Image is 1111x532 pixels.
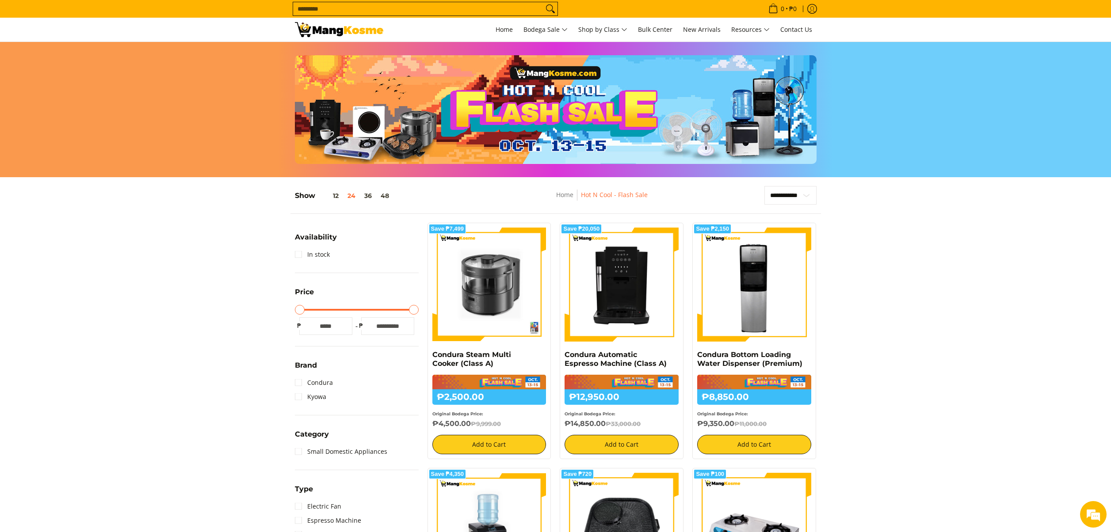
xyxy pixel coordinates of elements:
[471,420,501,427] del: ₱9,999.00
[295,390,326,404] a: Kyowa
[491,18,517,42] a: Home
[295,362,317,369] span: Brand
[696,471,724,477] span: Save ₱100
[432,419,546,428] h6: ₱4,500.00
[295,431,329,445] summary: Open
[638,25,672,34] span: Bulk Center
[295,321,304,330] span: ₱
[696,226,729,232] span: Save ₱2,150
[432,350,511,368] a: Condura Steam Multi Cooker (Class A)
[295,486,313,499] summary: Open
[295,499,341,513] a: Electric Fan
[634,18,677,42] a: Bulk Center
[697,389,811,405] h6: ₱8,850.00
[697,228,811,342] img: Condura Bottom Loading Water Dispenser (Premium)
[563,471,592,477] span: Save ₱720
[295,191,393,200] h5: Show
[697,419,811,428] h6: ₱9,350.00
[563,226,599,232] span: Save ₱20,050
[565,411,615,416] small: Original Bodega Price:
[523,24,568,35] span: Bodega Sale
[295,431,329,438] span: Category
[432,389,546,405] h6: ₱2,500.00
[295,362,317,376] summary: Open
[376,192,393,199] button: 48
[357,321,366,330] span: ₱
[574,18,632,42] a: Shop by Class
[766,4,799,14] span: •
[295,234,337,247] summary: Open
[431,226,464,232] span: Save ₱7,499
[779,6,786,12] span: 0
[734,420,767,427] del: ₱11,000.00
[295,513,361,528] a: Espresso Machine
[565,435,679,454] button: Add to Cart
[565,228,679,342] img: Condura Automatic Espresso Machine (Class A)
[295,22,383,37] img: Hot N Cool: Mang Kosme MID-PAYDAY APPLIANCES SALE! l Mang Kosme
[581,190,648,199] a: Hot N Cool - Flash Sale
[432,435,546,454] button: Add to Cart
[697,411,748,416] small: Original Bodega Price:
[519,18,572,42] a: Bodega Sale
[788,6,798,12] span: ₱0
[295,289,314,302] summary: Open
[578,24,627,35] span: Shop by Class
[295,234,337,241] span: Availability
[295,247,330,262] a: In stock
[565,419,679,428] h6: ₱14,850.00
[606,420,641,427] del: ₱33,000.00
[431,471,464,477] span: Save ₱4,350
[679,18,725,42] a: New Arrivals
[315,192,343,199] button: 12
[360,192,376,199] button: 36
[683,25,721,34] span: New Arrivals
[432,228,546,342] img: Condura Steam Multi Cooker (Class A)
[556,190,573,199] a: Home
[295,486,313,493] span: Type
[493,190,712,209] nav: Breadcrumbs
[697,350,802,368] a: Condura Bottom Loading Water Dispenser (Premium)
[295,376,333,390] a: Condura
[496,25,513,34] span: Home
[731,24,770,35] span: Resources
[697,435,811,454] button: Add to Cart
[776,18,817,42] a: Contact Us
[780,25,812,34] span: Contact Us
[543,2,557,15] button: Search
[343,192,360,199] button: 24
[727,18,774,42] a: Resources
[432,411,483,416] small: Original Bodega Price:
[565,389,679,405] h6: ₱12,950.00
[392,18,817,42] nav: Main Menu
[295,445,387,459] a: Small Domestic Appliances
[565,350,667,368] a: Condura Automatic Espresso Machine (Class A)
[295,289,314,296] span: Price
